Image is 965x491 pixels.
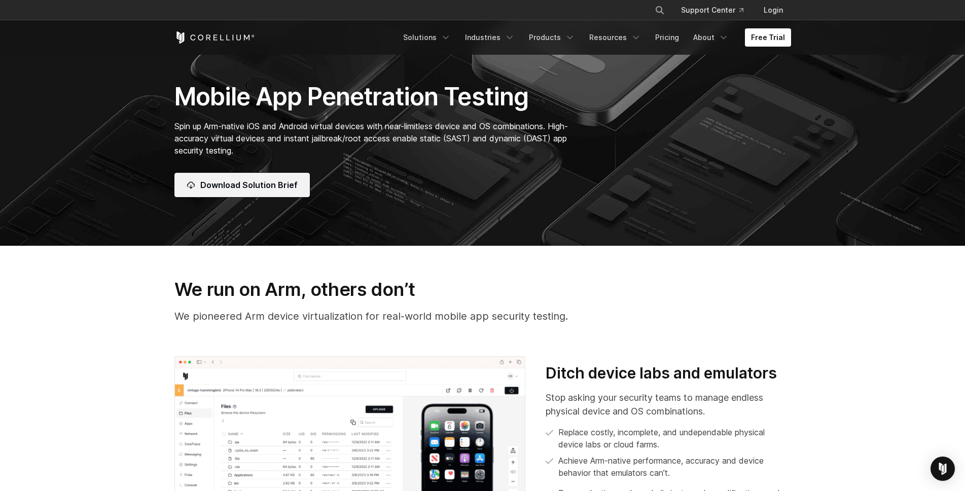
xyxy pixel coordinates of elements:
a: Login [756,1,791,19]
div: Open Intercom Messenger [931,457,955,481]
h3: Ditch device labs and emulators [546,364,791,383]
a: Resources [583,28,647,47]
a: Pricing [649,28,685,47]
a: Download Solution Brief [174,173,310,197]
p: Achieve Arm-native performance, accuracy and device behavior that emulators can’t. [558,455,791,479]
a: Products [523,28,581,47]
p: We pioneered Arm device virtualization for real-world mobile app security testing. [174,309,791,324]
a: Free Trial [745,28,791,47]
p: Replace costly, incomplete, and undependable physical device labs or cloud farms. [558,426,791,450]
a: Corellium Home [174,31,255,44]
a: Solutions [397,28,457,47]
div: Navigation Menu [642,1,791,19]
a: Support Center [673,1,752,19]
a: Industries [459,28,521,47]
div: Navigation Menu [397,28,791,47]
span: Spin up Arm-native iOS and Android virtual devices with near-limitless device and OS combinations... [174,121,568,156]
a: About [687,28,735,47]
span: Download Solution Brief [200,179,298,191]
h1: Mobile App Penetration Testing [174,82,579,112]
h3: We run on Arm, others don’t [174,278,791,300]
button: Search [651,1,669,19]
p: Stop asking your security teams to manage endless physical device and OS combinations. [546,391,791,418]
